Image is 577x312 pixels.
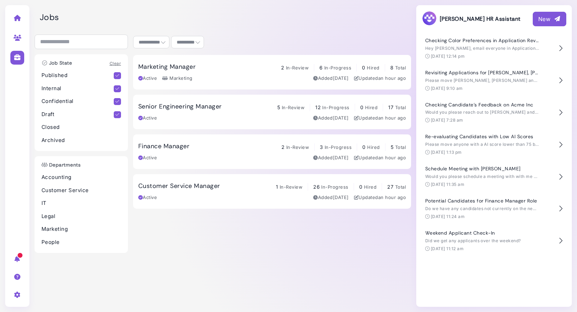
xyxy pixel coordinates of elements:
[422,65,566,97] button: Revisiting Applications for [PERSON_NAME], [PERSON_NAME], [PERSON_NAME], and [PERSON_NAME] Please...
[431,150,462,155] time: [DATE] 1:13 pm
[138,115,157,122] div: Active
[395,144,406,150] span: Total
[313,115,349,122] div: Added
[320,144,323,150] span: 3
[378,195,406,200] time: Sep 09, 2025
[395,184,406,190] span: Total
[354,154,406,161] div: Updated
[362,65,365,70] span: 0
[41,111,114,119] p: Draft
[313,154,349,161] div: Added
[333,195,349,200] time: Sep 03, 2025
[431,214,465,219] time: [DATE] 11:24 am
[110,61,121,66] a: Clear
[395,105,406,110] span: Total
[138,75,157,82] div: Active
[321,184,348,190] span: In-Progress
[282,105,305,110] span: In-Review
[133,55,411,89] a: Marketing Manager 2 In-Review 6 In-Progress 0 Hired 8 Total Active Marketing Added[DATE] Updateda...
[333,115,349,121] time: Sep 03, 2025
[354,115,406,122] div: Updated
[388,104,393,110] span: 17
[425,238,521,243] span: Did we get any applicants over the weekend?
[378,115,406,121] time: Sep 09, 2025
[138,194,157,201] div: Active
[425,198,539,204] h4: Potential Candidates for Finance Manager Role
[41,199,121,207] p: IT
[41,97,114,105] p: Confidential
[367,65,379,70] span: Hired
[431,246,464,251] time: [DATE] 11:12 am
[422,193,566,225] button: Potential Candidates for Finance Manager Role Do we have any candidates not currently on the new ...
[422,129,566,161] button: Re-evaluating Candidates with Low AI Scores Please move anyone with a AI score lower than 75 back...
[138,182,220,190] h3: Customer Service Manager
[133,95,411,129] a: Senior Engineering Manager 5 In-Review 12 In-Progress 0 Hired 17 Total Active Added[DATE] Updated...
[313,184,320,190] span: 26
[38,162,84,168] h3: Departments
[354,194,406,201] div: Updated
[38,60,75,66] h3: Job State
[41,187,121,195] p: Customer Service
[422,225,566,257] button: Weekend Applicant Check-In Did we get any applicants over the weekend? [DATE] 11:12 am
[431,54,465,59] time: [DATE] 12:14 pm
[313,194,349,201] div: Added
[538,15,561,23] div: New
[315,104,321,110] span: 12
[280,184,303,190] span: In-Review
[360,104,363,110] span: 0
[367,144,380,150] span: Hired
[281,65,284,70] span: 2
[138,154,157,161] div: Active
[138,63,196,71] h3: Marketing Manager
[431,117,463,123] time: [DATE] 7:28 am
[41,85,114,93] p: Internal
[319,65,323,70] span: 6
[425,134,539,140] h4: Re-evaluating Candidates with Low AI Scores
[359,184,362,190] span: 0
[378,155,406,160] time: Sep 09, 2025
[286,144,309,150] span: In-Review
[425,230,539,236] h4: Weekend Applicant Check-In
[425,38,539,44] h4: Checking Color Preferences in Application Review
[533,12,566,26] button: New
[313,75,349,82] div: Added
[162,75,192,82] div: Marketing
[286,65,309,70] span: In-Review
[41,136,121,144] p: Archived
[138,103,222,111] h3: Senior Engineering Manager
[324,65,351,70] span: In-Progress
[390,65,393,70] span: 8
[138,143,189,150] h3: Finance Manager
[425,70,539,76] h4: Revisiting Applications for [PERSON_NAME], [PERSON_NAME], [PERSON_NAME], and [PERSON_NAME]
[276,184,278,190] span: 1
[322,105,349,110] span: In-Progress
[387,184,393,190] span: 27
[41,173,121,181] p: Accounting
[425,166,539,172] h4: Schedule Meeting with [PERSON_NAME]
[333,75,349,81] time: Sep 03, 2025
[41,225,121,233] p: Marketing
[422,97,566,129] button: Checking Candidate's Feedback on Acme Inc Would you please reach out to [PERSON_NAME] and see how...
[354,75,406,82] div: Updated
[365,105,378,110] span: Hired
[325,144,352,150] span: In-Progress
[362,144,365,150] span: 0
[422,161,566,193] button: Schedule Meeting with [PERSON_NAME] Would you please schedule a meeting with with me and [PERSON_...
[40,12,411,22] h2: Jobs
[422,32,566,65] button: Checking Color Preferences in Application Review Hey [PERSON_NAME], email everyone in Application...
[41,212,121,220] p: Legal
[281,144,285,150] span: 2
[277,104,280,110] span: 5
[41,123,121,131] p: Closed
[41,238,121,246] p: People
[333,155,349,160] time: Sep 03, 2025
[391,144,393,150] span: 5
[378,75,406,81] time: Sep 09, 2025
[364,184,376,190] span: Hired
[425,102,539,108] h4: Checking Candidate's Feedback on Acme Inc
[395,65,406,70] span: Total
[431,86,463,91] time: [DATE] 9:10 am
[133,174,411,209] a: Customer Service Manager 1 In-Review 26 In-Progress 0 Hired 27 Total Active Added[DATE] Updatedan...
[133,134,411,169] a: Finance Manager 2 In-Review 3 In-Progress 0 Hired 5 Total Active Added[DATE] Updatedan hour ago
[422,11,520,27] h3: [PERSON_NAME] HR Assistant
